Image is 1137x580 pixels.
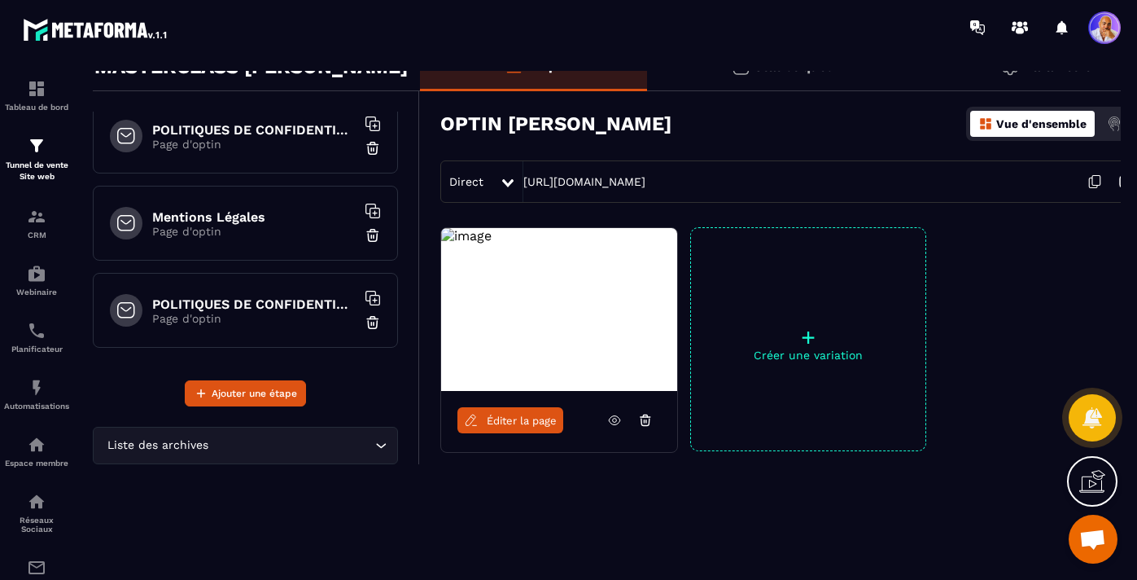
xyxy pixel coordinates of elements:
[996,117,1087,130] p: Vue d'ensemble
[152,138,356,151] p: Page d'optin
[4,160,69,182] p: Tunnel de vente Site web
[365,227,381,244] img: trash
[440,112,671,135] h3: OPTIN [PERSON_NAME]
[978,116,993,131] img: dashboard-orange.40269519.svg
[185,380,306,406] button: Ajouter une étape
[449,175,483,188] span: Direct
[4,288,69,297] p: Webinaire
[4,124,69,195] a: formationformationTunnel de vente Site web
[27,207,46,226] img: formation
[27,321,46,341] img: scheduler
[23,15,169,44] img: logo
[1107,116,1122,131] img: actions.d6e523a2.png
[152,297,356,312] h6: POLITIQUES DE CONFIDENTIALITE OPTIN
[152,225,356,238] p: Page d'optin
[457,407,563,433] a: Éditer la page
[27,492,46,512] img: social-network
[4,231,69,239] p: CRM
[4,480,69,546] a: social-networksocial-networkRéseaux Sociaux
[4,423,69,480] a: automationsautomationsEspace membre
[152,122,356,138] h6: POLITIQUES DE CONFIDENTIALITE
[212,385,297,402] span: Ajouter une étape
[4,459,69,468] p: Espace membre
[691,326,925,349] p: +
[4,103,69,112] p: Tableau de bord
[27,264,46,283] img: automations
[487,415,557,427] span: Éditer la page
[441,228,492,244] img: image
[365,140,381,156] img: trash
[27,378,46,398] img: automations
[4,366,69,423] a: automationsautomationsAutomatisations
[212,437,371,455] input: Search for option
[4,402,69,411] p: Automatisations
[4,309,69,366] a: schedulerschedulerPlanificateur
[27,136,46,156] img: formation
[4,67,69,124] a: formationformationTableau de bord
[4,252,69,309] a: automationsautomationsWebinaire
[152,312,356,325] p: Page d'optin
[523,175,645,188] a: [URL][DOMAIN_NAME]
[4,195,69,252] a: formationformationCRM
[93,427,398,464] div: Search for option
[4,345,69,354] p: Planificateur
[691,349,925,362] p: Créer une variation
[1069,515,1117,564] div: Ouvrir le chat
[27,558,46,578] img: email
[4,516,69,534] p: Réseaux Sociaux
[103,437,212,455] span: Liste des archives
[152,209,356,225] h6: Mentions Légales
[365,314,381,331] img: trash
[27,79,46,99] img: formation
[27,435,46,455] img: automations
